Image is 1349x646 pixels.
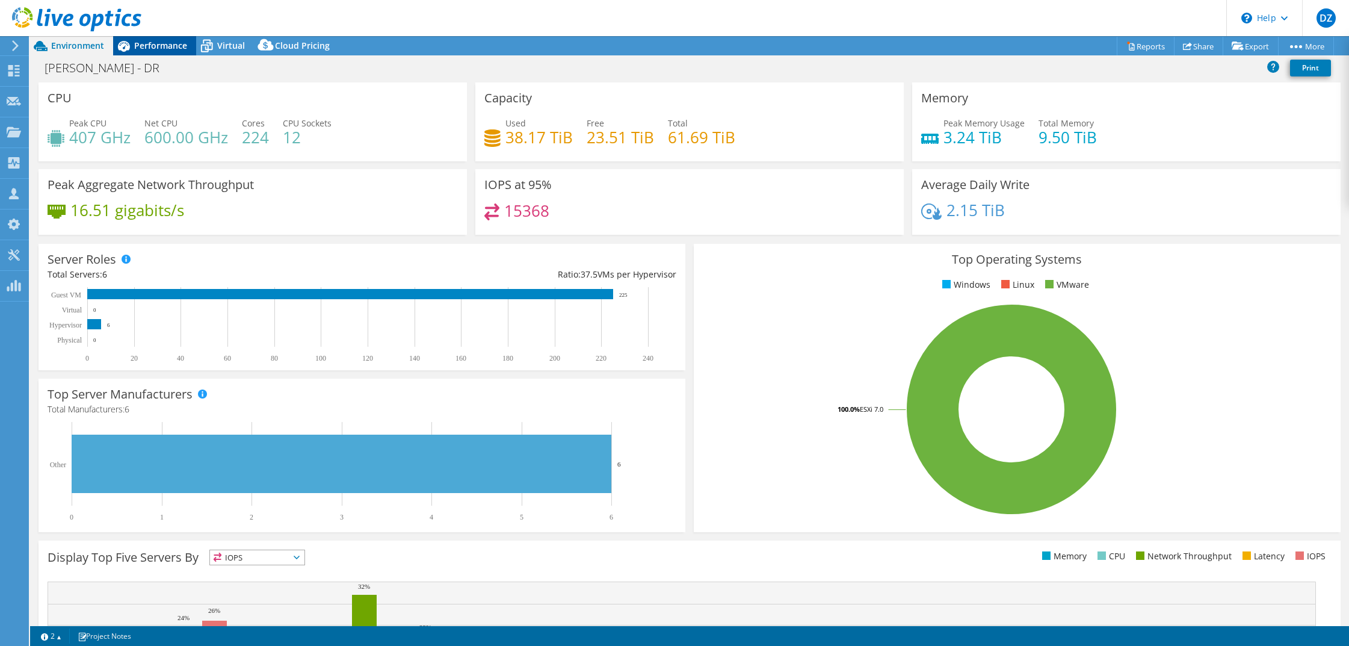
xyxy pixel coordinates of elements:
[668,131,735,144] h4: 61.69 TiB
[48,253,116,266] h3: Server Roles
[921,92,968,105] h3: Memory
[484,92,532,105] h3: Capacity
[93,307,96,313] text: 0
[587,117,604,129] span: Free
[271,354,278,362] text: 80
[102,269,107,280] span: 6
[409,354,420,362] text: 140
[617,461,621,468] text: 6
[315,354,326,362] text: 100
[358,583,370,590] text: 32%
[283,117,332,129] span: CPU Sockets
[48,403,676,416] h4: Total Manufacturers:
[250,513,253,521] text: 2
[48,92,72,105] h3: CPU
[51,291,81,299] text: Guest VM
[581,269,597,280] span: 37.5
[134,40,187,51] span: Performance
[505,117,526,129] span: Used
[1039,117,1094,129] span: Total Memory
[1241,13,1252,23] svg: \n
[70,513,73,521] text: 0
[208,607,220,614] text: 26%
[520,513,523,521] text: 5
[643,354,653,362] text: 240
[943,131,1025,144] h4: 3.24 TiB
[921,178,1029,191] h3: Average Daily Write
[1094,550,1125,563] li: CPU
[48,388,193,401] h3: Top Server Manufacturers
[50,461,66,469] text: Other
[49,321,82,329] text: Hypervisor
[484,178,552,191] h3: IOPS at 95%
[69,117,106,129] span: Peak CPU
[610,513,613,521] text: 6
[596,354,607,362] text: 220
[1292,550,1326,563] li: IOPS
[946,203,1005,217] h4: 2.15 TiB
[504,204,549,217] h4: 15368
[32,629,70,644] a: 2
[57,336,82,344] text: Physical
[998,278,1034,291] li: Linux
[177,354,184,362] text: 40
[283,131,332,144] h4: 12
[340,513,344,521] text: 3
[242,131,269,144] h4: 224
[131,354,138,362] text: 20
[93,337,96,343] text: 0
[1039,550,1087,563] li: Memory
[943,117,1025,129] span: Peak Memory Usage
[362,268,676,281] div: Ratio: VMs per Hypervisor
[1039,131,1097,144] h4: 9.50 TiB
[860,405,883,414] tspan: ESXi 7.0
[1117,37,1175,55] a: Reports
[1239,550,1285,563] li: Latency
[144,131,228,144] h4: 600.00 GHz
[430,513,433,521] text: 4
[217,40,245,51] span: Virtual
[668,117,688,129] span: Total
[502,354,513,362] text: 180
[107,322,110,328] text: 6
[62,306,82,314] text: Virtual
[160,513,164,521] text: 1
[210,550,304,565] span: IOPS
[224,354,231,362] text: 60
[505,131,573,144] h4: 38.17 TiB
[144,117,177,129] span: Net CPU
[1174,37,1223,55] a: Share
[455,354,466,362] text: 160
[39,61,178,75] h1: [PERSON_NAME] - DR
[1290,60,1331,76] a: Print
[70,203,184,217] h4: 16.51 gigabits/s
[838,405,860,414] tspan: 100.0%
[69,629,140,644] a: Project Notes
[1042,278,1089,291] li: VMware
[275,40,330,51] span: Cloud Pricing
[703,253,1332,266] h3: Top Operating Systems
[177,614,190,621] text: 24%
[939,278,990,291] li: Windows
[125,403,129,415] span: 6
[1133,550,1232,563] li: Network Throughput
[51,40,104,51] span: Environment
[587,131,654,144] h4: 23.51 TiB
[549,354,560,362] text: 200
[619,292,628,298] text: 225
[1317,8,1336,28] span: DZ
[48,268,362,281] div: Total Servers:
[362,354,373,362] text: 120
[419,624,431,631] text: 22%
[69,131,131,144] h4: 407 GHz
[48,178,254,191] h3: Peak Aggregate Network Throughput
[85,354,89,362] text: 0
[1278,37,1334,55] a: More
[242,117,265,129] span: Cores
[1223,37,1279,55] a: Export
